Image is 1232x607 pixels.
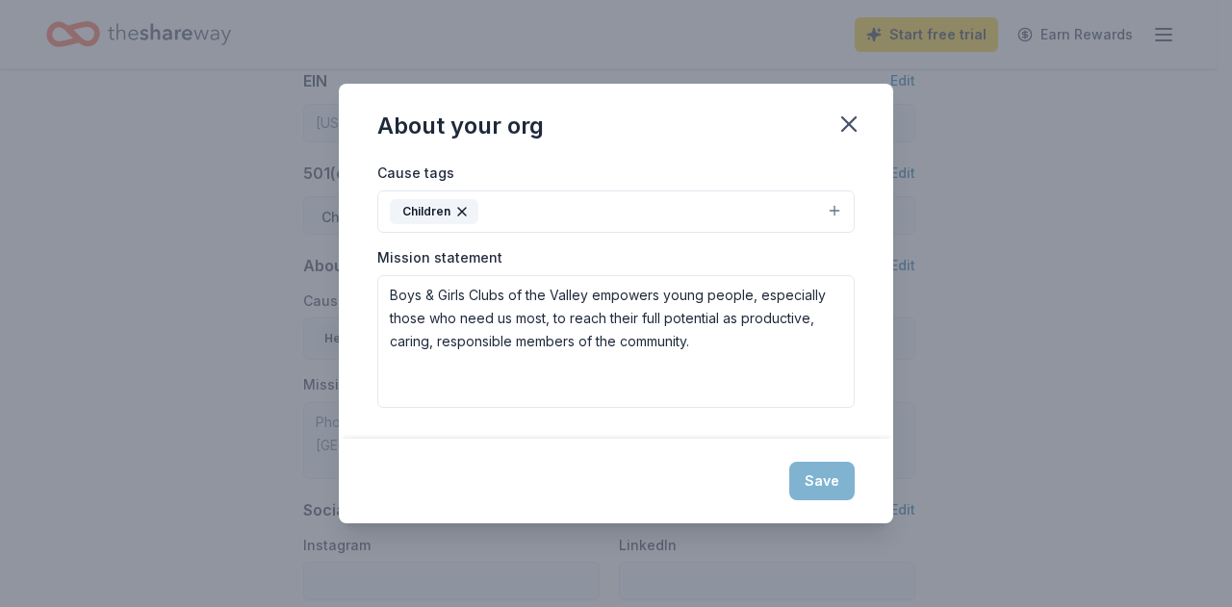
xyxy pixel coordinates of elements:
[390,199,478,224] div: Children
[377,164,454,183] label: Cause tags
[377,111,544,141] div: About your org
[377,275,855,408] textarea: Boys & Girls Clubs of the Valley empowers young people, especially those who need us most, to rea...
[377,248,502,267] label: Mission statement
[377,190,855,233] button: Children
